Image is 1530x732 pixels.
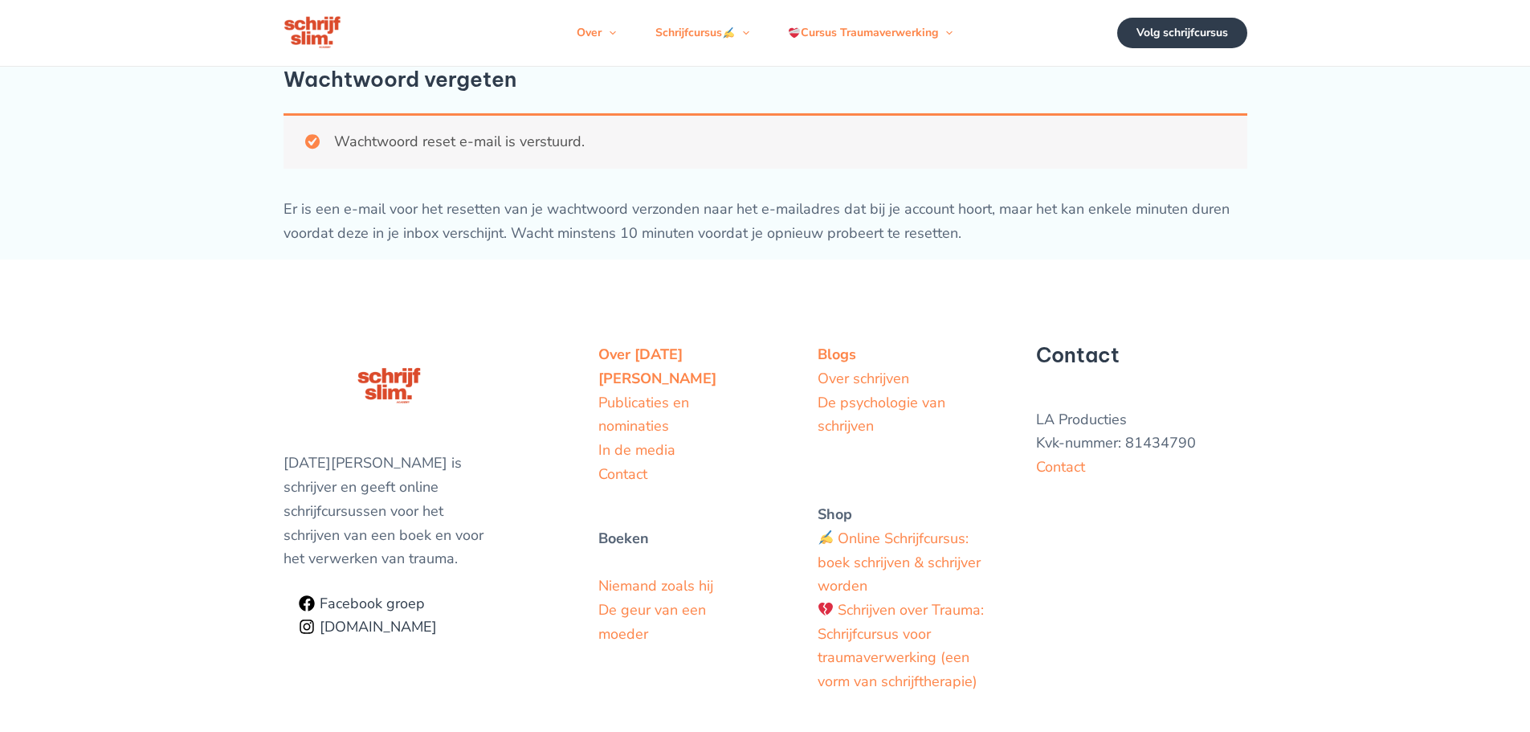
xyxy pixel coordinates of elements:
[346,343,431,428] img: schrijfcursus schrijfslim academy
[818,345,856,364] a: Blogs
[1117,18,1247,48] a: Volg schrijfcursus
[315,620,437,634] span: [DOMAIN_NAME]
[315,596,425,611] span: Facebook groep
[818,530,833,545] img: ✍️
[789,27,800,39] img: ❤️‍🩹
[284,198,1247,245] p: Er is een e-mail voor het resetten van je wachtwoord verzonden naar het e-mailadres dat bij je ac...
[284,452,495,571] p: [DATE][PERSON_NAME] is schrijver en geeft online schrijfcursussen voor het schrijven van een boek...
[598,393,689,436] a: Publicaties en nominaties
[1036,343,1247,367] h5: Contact
[284,113,1247,169] div: Wachtwoord reset e-mail is verstuurd.
[818,343,997,694] aside: Footer Widget 2
[602,9,616,57] span: Menu schakelen
[818,600,985,691] a: Schrijven over Trauma: Schrijfcursus voor traumaverwerking (een vorm van schrijftherapie)
[818,529,981,595] a: Online Schrijfcursus: boek schrijven & schrijver worden
[636,9,769,57] a: SchrijfcursusMenu schakelen
[284,14,343,51] img: schrijfcursus schrijfslim academy
[557,9,635,57] a: OverMenu schakelen
[818,393,945,436] a: De psychologie van schrijven
[598,529,649,548] strong: Boeken
[598,343,745,646] aside: Footer Widget 1
[1036,457,1085,476] a: Contact
[735,9,749,57] span: Menu schakelen
[938,9,953,57] span: Menu schakelen
[598,440,675,460] a: In de media
[769,9,972,57] a: Cursus TraumaverwerkingMenu schakelen
[598,345,716,388] a: Over [DATE][PERSON_NAME]
[598,600,706,644] a: De geur van een moeder
[293,595,430,611] a: Facebook groep
[293,619,443,635] a: Schrijfslim.Academy
[598,576,713,595] a: Niemand zoals hij
[818,369,909,388] a: Over schrijven
[1036,343,1247,480] aside: Footer Widget 3
[723,27,734,39] img: ✍️
[818,602,833,616] img: 💔
[284,67,1247,92] h1: Wachtwoord vergeten
[598,464,647,484] a: Contact
[557,9,972,57] nav: Primaire site navigatie
[818,505,852,524] strong: Shop
[1036,408,1247,480] p: LA Producties Kvk-nummer: 81434790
